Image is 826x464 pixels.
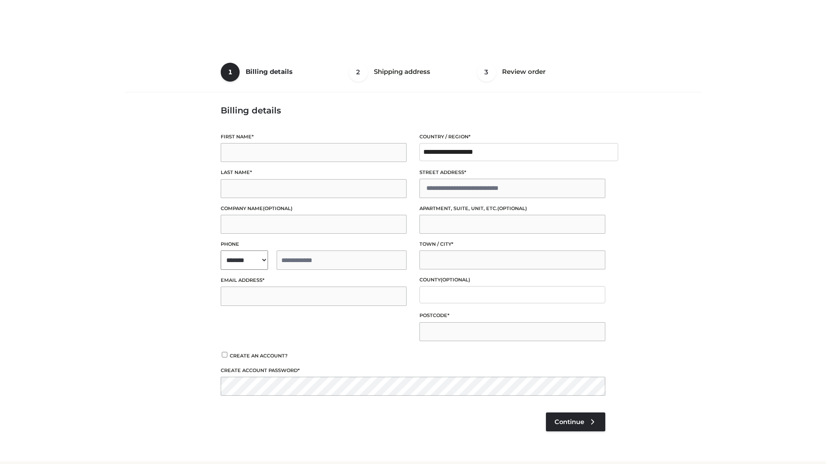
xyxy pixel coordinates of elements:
span: (optional) [263,205,293,211]
label: Email address [221,276,407,284]
label: Phone [221,240,407,248]
label: Street address [419,168,605,177]
span: 2 [349,63,368,82]
input: Create an account? [221,352,228,357]
label: Company name [221,205,407,213]
a: Continue [546,412,605,431]
span: Continue [555,418,584,426]
span: (optional) [497,205,527,211]
span: (optional) [441,277,470,283]
label: Country / Region [419,133,605,141]
label: County [419,276,605,284]
h3: Billing details [221,105,605,116]
label: Last name [221,168,407,177]
label: First name [221,133,407,141]
label: Postcode [419,311,605,320]
span: Review order [502,67,546,76]
label: Apartment, suite, unit, etc. [419,205,605,213]
span: Shipping address [374,67,430,76]
span: Create an account? [230,353,288,359]
label: Create account password [221,366,605,375]
span: Billing details [246,67,293,76]
label: Town / City [419,240,605,248]
span: 3 [477,63,496,82]
span: 1 [221,63,240,82]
